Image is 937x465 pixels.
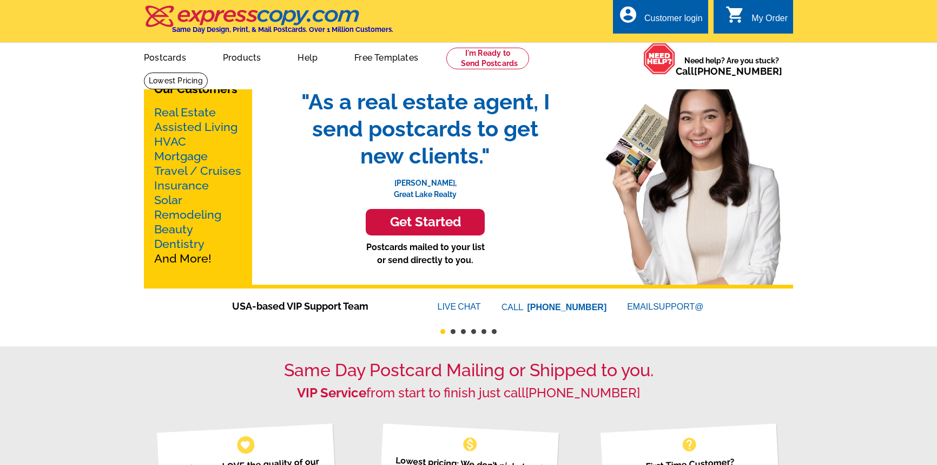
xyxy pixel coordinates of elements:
div: Customer login [644,14,703,29]
a: Postcards [127,44,203,69]
span: favorite [240,439,251,450]
a: [PHONE_NUMBER] [527,303,607,312]
a: Mortgage [154,149,208,163]
a: [PHONE_NUMBER] [694,66,782,77]
button: 2 of 6 [451,329,456,334]
span: "As a real estate agent, I send postcards to get new clients." [290,88,560,169]
img: help [643,43,676,75]
p: And More! [154,105,242,266]
a: Same Day Design, Print, & Mail Postcards. Over 1 Million Customers. [144,13,393,34]
a: HVAC [154,135,186,148]
h3: Get Started [379,214,471,230]
p: [PERSON_NAME], Great Lake Realty [290,169,560,200]
strong: VIP Service [297,385,366,401]
button: 4 of 6 [471,329,476,334]
button: 5 of 6 [481,329,486,334]
font: SUPPORT@ [653,300,705,313]
a: Dentistry [154,237,204,251]
p: Postcards mailed to your list or send directly to you. [290,241,560,267]
a: shopping_cart My Order [725,12,788,25]
a: [PHONE_NUMBER] [525,385,640,401]
a: Remodeling [154,208,221,221]
a: Get Started [290,209,560,235]
a: Beauty [154,222,193,236]
a: Travel / Cruises [154,164,241,178]
h1: Same Day Postcard Mailing or Shipped to you. [144,360,793,381]
span: Call [676,66,782,77]
span: help [681,436,698,453]
a: Solar [154,193,182,207]
h2: from start to finish just call [144,385,793,401]
button: 3 of 6 [461,329,466,334]
a: LIVECHAT [438,302,481,311]
a: Products [206,44,279,69]
a: Insurance [154,179,209,192]
span: monetization_on [461,436,479,453]
button: 1 of 6 [440,329,445,334]
a: Help [280,44,335,69]
button: 6 of 6 [492,329,497,334]
span: Need help? Are you stuck? [676,55,788,77]
font: LIVE [438,300,458,313]
a: Real Estate [154,106,216,119]
font: CALL [502,301,525,314]
h4: Same Day Design, Print, & Mail Postcards. Over 1 Million Customers. [172,25,393,34]
div: My Order [751,14,788,29]
a: Assisted Living [154,120,237,134]
span: USA-based VIP Support Team [232,299,405,313]
i: shopping_cart [725,5,745,24]
a: EMAILSUPPORT@ [627,302,705,311]
a: Free Templates [337,44,435,69]
a: account_circle Customer login [618,12,703,25]
i: account_circle [618,5,638,24]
